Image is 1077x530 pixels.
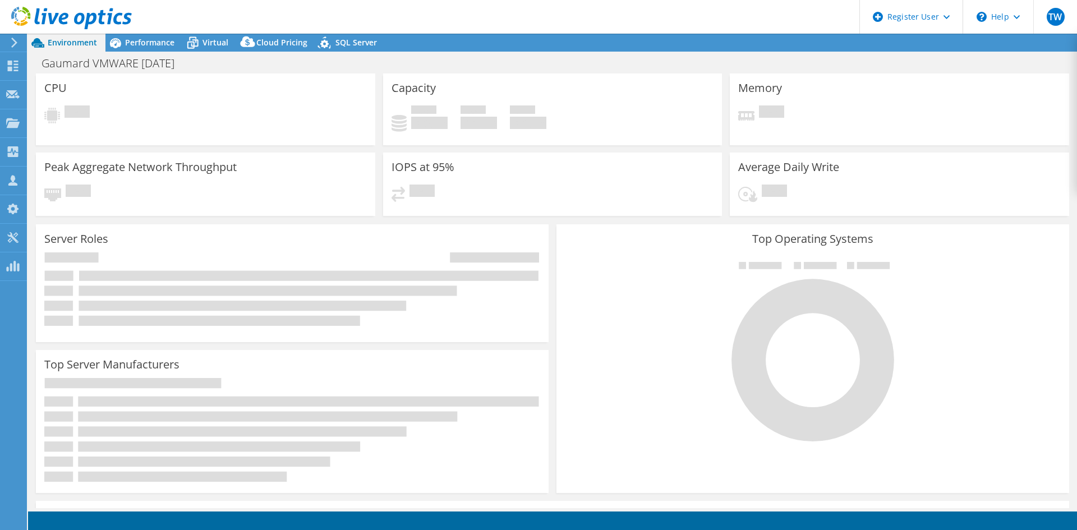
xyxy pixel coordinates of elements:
[44,161,237,173] h3: Peak Aggregate Network Throughput
[202,37,228,48] span: Virtual
[738,161,839,173] h3: Average Daily Write
[762,185,787,200] span: Pending
[44,358,179,371] h3: Top Server Manufacturers
[335,37,377,48] span: SQL Server
[44,82,67,94] h3: CPU
[36,57,192,70] h1: Gaumard VMWARE [DATE]
[411,105,436,117] span: Used
[1047,8,1065,26] span: TW
[66,185,91,200] span: Pending
[256,37,307,48] span: Cloud Pricing
[510,105,535,117] span: Total
[125,37,174,48] span: Performance
[510,117,546,129] h4: 0 GiB
[392,82,436,94] h3: Capacity
[65,105,90,121] span: Pending
[409,185,435,200] span: Pending
[461,105,486,117] span: Free
[461,117,497,129] h4: 0 GiB
[44,233,108,245] h3: Server Roles
[759,105,784,121] span: Pending
[738,82,782,94] h3: Memory
[411,117,448,129] h4: 0 GiB
[565,233,1061,245] h3: Top Operating Systems
[48,37,97,48] span: Environment
[392,161,454,173] h3: IOPS at 95%
[977,12,987,22] svg: \n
